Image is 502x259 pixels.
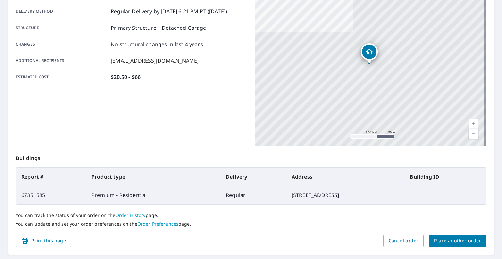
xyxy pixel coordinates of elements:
p: Delivery method [16,8,108,15]
p: Estimated cost [16,73,108,81]
th: Report # [16,168,86,186]
p: Structure [16,24,108,32]
p: Changes [16,40,108,48]
span: Place another order [434,237,481,245]
p: Buildings [16,146,486,167]
p: Primary Structure + Detached Garage [111,24,206,32]
button: Place another order [429,235,486,247]
th: Delivery [221,168,286,186]
span: Cancel order [389,237,419,245]
td: Premium - Residential [86,186,221,204]
p: $20.50 - $66 [111,73,141,81]
a: Order History [115,212,146,218]
button: Print this page [16,235,71,247]
a: Current Level 17, Zoom In [469,119,478,129]
th: Address [286,168,405,186]
p: No structural changes in last 4 years [111,40,203,48]
button: Cancel order [383,235,424,247]
a: Current Level 17, Zoom Out [469,129,478,139]
td: [STREET_ADDRESS] [286,186,405,204]
p: You can update and set your order preferences on the page. [16,221,486,227]
td: 67351585 [16,186,86,204]
td: Regular [221,186,286,204]
th: Product type [86,168,221,186]
div: Dropped pin, building 1, Residential property, 500 Oak Hill Dr Belleville, IL 62223 [361,43,378,64]
p: Regular Delivery by [DATE] 6:21 PM PT ([DATE]) [111,8,227,15]
p: [EMAIL_ADDRESS][DOMAIN_NAME] [111,57,199,65]
th: Building ID [405,168,486,186]
p: You can track the status of your order on the page. [16,213,486,218]
span: Print this page [21,237,66,245]
p: Additional recipients [16,57,108,65]
a: Order Preferences [137,221,178,227]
